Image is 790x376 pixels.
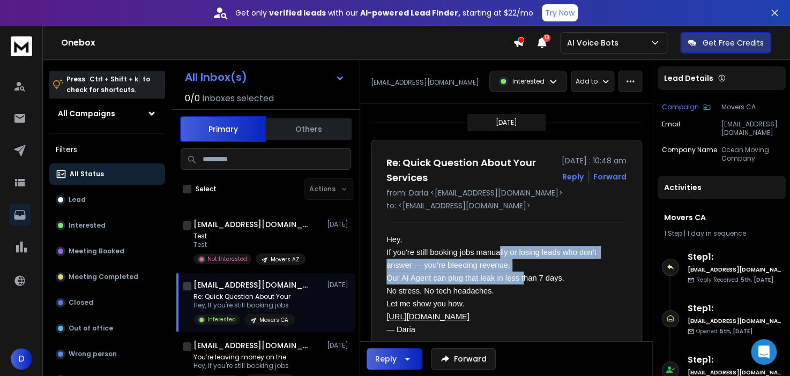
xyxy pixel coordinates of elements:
[386,200,627,211] p: to: <[EMAIL_ADDRESS][DOMAIN_NAME]>
[49,215,165,236] button: Interested
[664,229,779,238] div: |
[367,348,422,370] button: Reply
[11,348,32,370] button: D
[664,212,779,223] h1: Movers CA
[202,92,274,105] h3: Inboxes selected
[703,37,764,48] p: Get Free Credits
[386,155,555,185] h1: Re: Quick Question About Your Services
[327,281,351,289] p: [DATE]
[49,266,165,288] button: Meeting Completed
[593,171,627,182] div: Forward
[664,73,713,84] p: Lead Details
[496,118,517,127] p: [DATE]
[327,220,351,229] p: [DATE]
[69,221,106,230] p: Interested
[696,327,752,335] p: Opened
[193,301,295,310] p: Hey, If you're still booking jobs
[386,310,469,322] a: [URL][DOMAIN_NAME]
[680,32,771,54] button: Get Free Credits
[269,7,326,18] strong: verified leads
[721,120,781,137] p: [EMAIL_ADDRESS][DOMAIN_NAME]
[193,240,305,249] p: Test
[386,325,415,334] span: — Daria
[58,108,115,119] h1: All Campaigns
[664,229,682,238] span: 1 Step
[271,255,299,264] p: Movers AZ
[193,353,295,362] p: You’re leaving money on the
[662,103,711,111] button: Campaign
[69,247,124,255] p: Meeting Booked
[49,142,165,157] h3: Filters
[662,103,699,111] p: Campaign
[176,66,353,88] button: All Inbox(s)
[193,362,295,370] p: Hey, If you're still booking jobs
[70,170,104,178] p: All Status
[185,72,247,82] h1: All Inbox(s)
[386,312,469,321] span: [URL][DOMAIN_NAME]
[69,195,86,204] p: Lead
[688,266,781,274] h6: [EMAIL_ADDRESS][DOMAIN_NAME]
[688,354,781,366] h6: Step 1 :
[562,171,584,182] button: Reply
[741,276,773,284] span: 5th, [DATE]
[49,343,165,365] button: Wrong person
[386,287,494,295] span: No stress. No tech headaches.
[721,103,781,111] p: Movers CA
[69,273,138,281] p: Meeting Completed
[721,146,781,163] p: Ocean Moving Company
[193,232,305,240] p: Test
[49,103,165,124] button: All Campaigns
[542,4,578,21] button: Try Now
[196,185,217,193] label: Select
[687,229,746,238] span: 1 day in sequence
[207,315,236,324] p: Interested
[360,7,460,18] strong: AI-powered Lead Finder,
[69,350,117,358] p: Wrong person
[371,78,479,87] p: [EMAIL_ADDRESS][DOMAIN_NAME]
[543,34,550,42] span: 13
[688,302,781,315] h6: Step 1 :
[720,327,752,335] span: 5th, [DATE]
[327,341,351,350] p: [DATE]
[658,176,786,199] div: Activities
[386,274,564,282] span: Our AI Agent can plug that leak in less than 7 days.
[193,280,311,290] h1: [EMAIL_ADDRESS][DOMAIN_NAME]
[49,240,165,262] button: Meeting Booked
[266,117,352,141] button: Others
[49,292,165,313] button: Closed
[386,299,464,308] span: Let me show you how.
[185,92,200,105] span: 0 / 0
[545,7,575,18] p: Try Now
[562,155,627,166] p: [DATE] : 10:48 am
[66,74,150,95] p: Press to check for shortcuts.
[207,255,247,263] p: Not Interested
[696,276,773,284] p: Reply Received
[69,324,113,333] p: Out of office
[662,146,717,163] p: Company Name
[88,73,140,85] span: Ctrl + Shift + k
[431,348,496,370] button: Forward
[576,77,598,86] p: Add to
[751,339,777,365] div: Open Intercom Messenger
[375,354,397,364] div: Reply
[180,116,266,142] button: Primary
[386,187,627,198] p: from: Daria <[EMAIL_ADDRESS][DOMAIN_NAME]>
[49,318,165,339] button: Out of office
[193,219,311,230] h1: [EMAIL_ADDRESS][DOMAIN_NAME]
[688,317,781,325] h6: [EMAIL_ADDRESS][DOMAIN_NAME]
[193,292,295,301] p: Re: Quick Question About Your
[49,189,165,210] button: Lead
[235,7,533,18] p: Get only with our starting at $22/mo
[688,251,781,264] h6: Step 1 :
[567,37,623,48] p: AI Voice Bots
[69,298,93,307] p: Closed
[386,248,598,269] span: If you're still booking jobs manually or losing leads who don’t answer — you’re bleeding revenue.
[11,36,32,56] img: logo
[49,163,165,185] button: All Status
[662,120,680,137] p: Email
[386,235,402,244] span: Hey,
[193,340,311,351] h1: [EMAIL_ADDRESS][DOMAIN_NAME]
